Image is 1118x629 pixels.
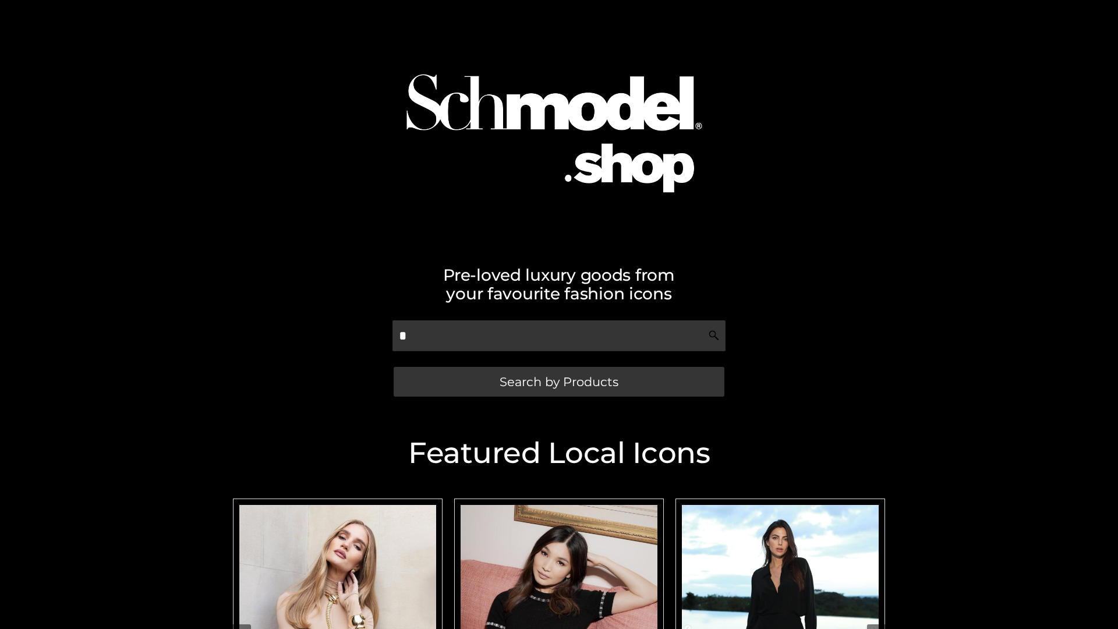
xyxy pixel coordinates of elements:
span: Search by Products [500,376,618,388]
img: Search Icon [708,330,720,341]
h2: Featured Local Icons​ [227,439,891,468]
a: Search by Products [394,367,724,397]
h2: Pre-loved luxury goods from your favourite fashion icons [227,266,891,303]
